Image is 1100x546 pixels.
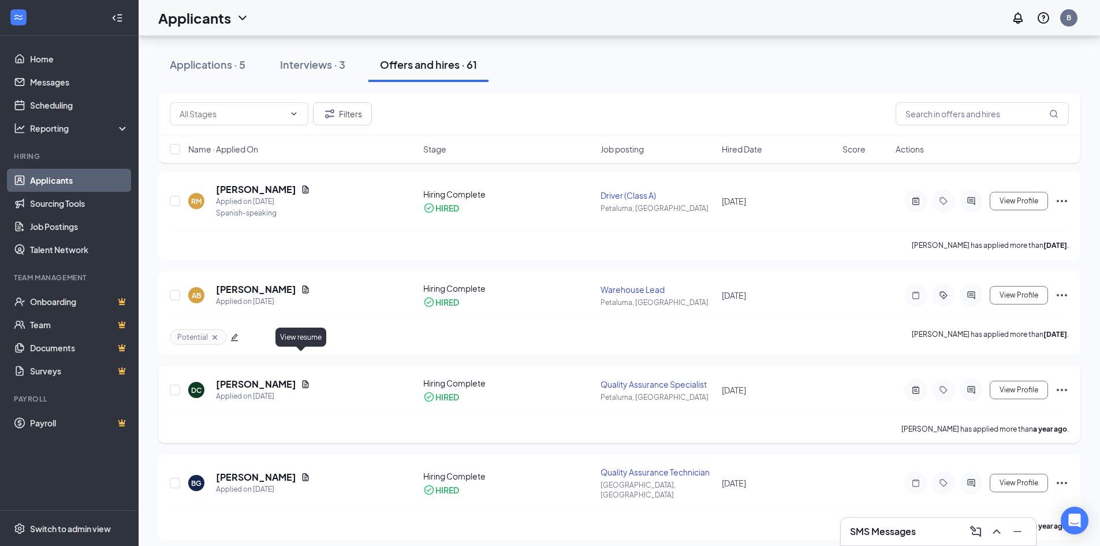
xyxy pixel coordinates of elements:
span: View Profile [1000,386,1038,394]
b: a year ago [1033,522,1067,530]
div: Team Management [14,273,126,283]
svg: Document [301,185,310,194]
span: [DATE] [722,385,746,395]
svg: Analysis [14,122,25,134]
span: Actions [896,143,924,155]
div: [GEOGRAPHIC_DATA], [GEOGRAPHIC_DATA] [601,480,714,500]
div: Hiring Complete [423,283,594,294]
b: [DATE] [1043,241,1067,250]
button: View Profile [990,381,1048,399]
button: View Profile [990,286,1048,304]
svg: ComposeMessage [969,525,983,538]
div: Open Intercom Messenger [1061,507,1088,534]
button: ComposeMessage [967,522,985,541]
div: Hiring Complete [423,470,594,482]
h3: SMS Messages [850,525,916,538]
div: Applied on [DATE] [216,391,310,402]
svg: Tag [937,478,950,488]
input: All Stages [180,107,285,120]
a: Scheduling [30,94,129,117]
div: DC [191,385,202,395]
span: [DATE] [722,196,746,206]
svg: Ellipses [1055,383,1069,397]
svg: Filter [323,107,337,121]
span: Hired Date [722,143,762,155]
a: Talent Network [30,238,129,261]
span: View Profile [1000,479,1038,487]
a: Home [30,47,129,70]
div: Petaluma, [GEOGRAPHIC_DATA] [601,298,714,307]
div: Applied on [DATE] [216,484,310,495]
p: [PERSON_NAME] has applied more than . [912,240,1069,250]
div: HIRED [435,391,459,403]
svg: Document [301,285,310,294]
svg: ChevronUp [990,525,1004,538]
span: Job posting [601,143,644,155]
svg: Ellipses [1055,476,1069,490]
p: [PERSON_NAME] has applied more than . [912,329,1069,345]
svg: CheckmarkCircle [423,391,435,403]
a: TeamCrown [30,313,129,336]
svg: ActiveChat [964,385,978,395]
div: Switch to admin view [30,523,111,534]
a: Applicants [30,169,129,192]
svg: Ellipses [1055,288,1069,302]
span: Name · Applied On [188,143,258,155]
svg: Collapse [111,12,123,24]
b: a year ago [1033,425,1067,433]
svg: Notifications [1011,11,1025,25]
svg: Tag [937,196,950,206]
svg: Cross [210,333,219,342]
a: SurveysCrown [30,359,129,382]
svg: WorkstreamLogo [13,12,24,23]
span: [DATE] [722,478,746,488]
button: ChevronUp [987,522,1006,541]
div: Offers and hires · 61 [380,57,477,72]
a: Job Postings [30,215,129,238]
input: Search in offers and hires [896,102,1069,125]
div: HIRED [435,484,459,496]
span: [DATE] [722,290,746,300]
div: View resume [275,328,326,347]
span: Stage [423,143,446,155]
div: Applied on [DATE] [216,196,310,207]
div: Warehouse Lead [601,284,714,295]
svg: Ellipses [1055,194,1069,208]
span: Potential [177,332,208,342]
div: HIRED [435,202,459,214]
svg: Note [909,291,923,300]
button: View Profile [990,192,1048,210]
span: Score [842,143,866,155]
div: Quality Assurance Technician [601,466,714,478]
span: View Profile [1000,197,1038,205]
a: DocumentsCrown [30,336,129,359]
a: OnboardingCrown [30,290,129,313]
div: HIRED [435,296,459,308]
svg: ActiveNote [909,196,923,206]
svg: ActiveChat [964,478,978,488]
div: Petaluma, [GEOGRAPHIC_DATA] [601,203,714,213]
div: Reporting [30,122,129,134]
div: AB [192,291,201,300]
div: Hiring Complete [423,188,594,200]
svg: CheckmarkCircle [423,484,435,496]
div: Spanish-speaking [216,207,310,219]
button: View Profile [990,474,1048,492]
svg: Note [909,478,923,488]
a: PayrollCrown [30,411,129,434]
span: edit [230,333,238,341]
svg: ActiveTag [937,291,950,300]
button: Minimize [1008,522,1027,541]
svg: Settings [14,523,25,534]
svg: QuestionInfo [1036,11,1050,25]
div: Payroll [14,394,126,404]
div: Hiring [14,151,126,161]
svg: ChevronDown [289,109,299,118]
div: Applied on [DATE] [216,296,310,307]
a: Sourcing Tools [30,192,129,215]
div: BG [191,478,202,488]
h5: [PERSON_NAME] [216,378,296,391]
div: Interviews · 3 [280,57,345,72]
h5: [PERSON_NAME] [216,283,296,296]
div: Hiring Complete [423,377,594,389]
